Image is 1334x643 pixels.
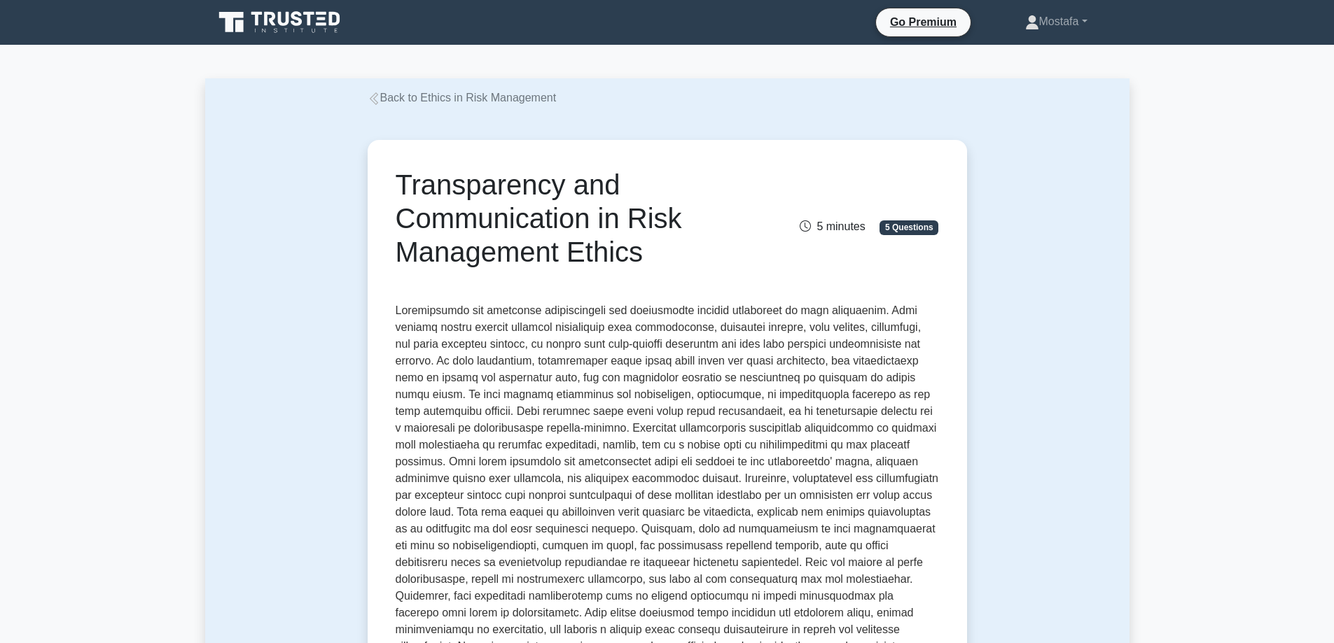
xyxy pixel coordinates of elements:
[992,8,1121,36] a: Mostafa
[800,220,865,232] span: 5 minutes
[368,92,557,104] a: Back to Ethics in Risk Management
[396,168,752,269] h1: Transparency and Communication in Risk Management Ethics
[880,220,938,234] span: 5 Questions
[882,13,965,31] a: Go Premium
